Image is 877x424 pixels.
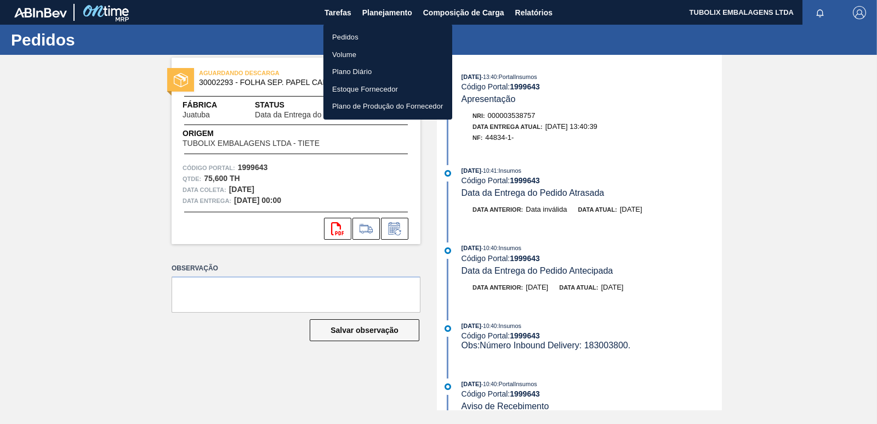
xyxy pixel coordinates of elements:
[323,98,452,115] a: Plano de Produção do Fornecedor
[323,63,452,81] a: Plano Diário
[323,81,452,98] a: Estoque Fornecedor
[323,46,452,64] a: Volume
[323,29,452,46] a: Pedidos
